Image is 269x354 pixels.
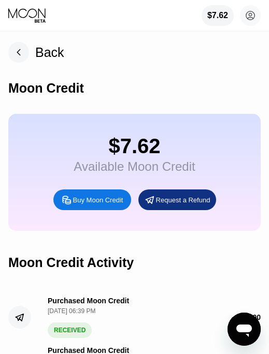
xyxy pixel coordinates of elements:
[74,135,195,158] div: $7.62
[48,297,129,305] div: Purchased Moon Credit
[73,196,123,204] div: Buy Moon Credit
[138,189,216,210] div: Request a Refund
[228,313,261,346] iframe: Button to launch messaging window
[8,81,84,96] div: Moon Credit
[48,322,92,338] div: RECEIVED
[207,11,228,20] div: $7.62
[74,159,195,174] div: Available Moon Credit
[202,5,234,26] div: $7.62
[35,45,64,60] div: Back
[48,307,132,315] div: [DATE] 06:39 PM
[8,255,134,270] div: Moon Credit Activity
[8,42,64,63] div: Back
[53,189,131,210] div: Buy Moon Credit
[156,196,210,204] div: Request a Refund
